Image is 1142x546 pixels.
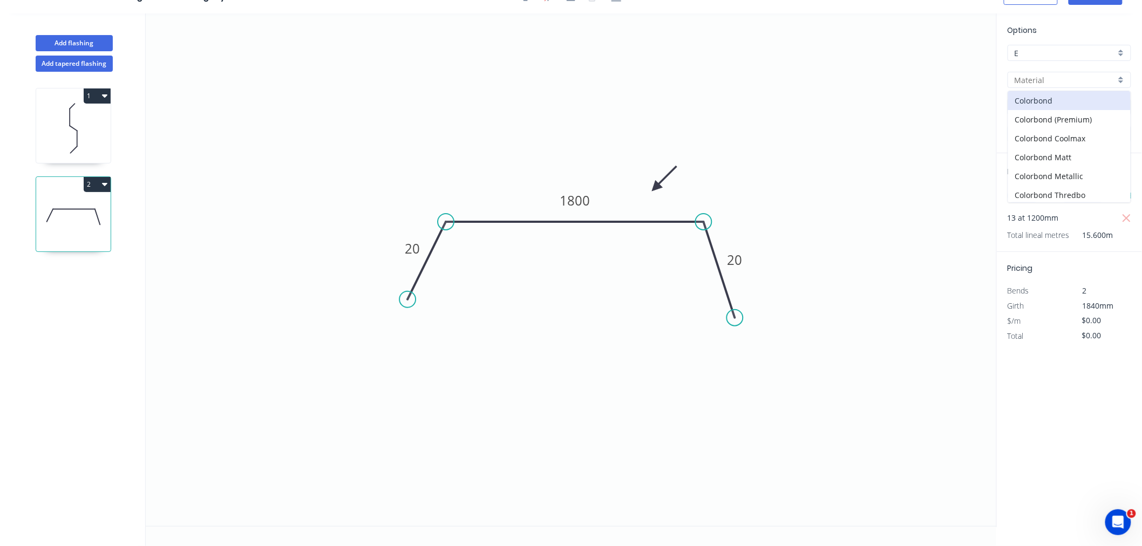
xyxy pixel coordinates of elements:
div: Colorbond [1008,91,1131,110]
div: Colorbond Thredbo [1008,186,1131,204]
button: 2 [84,177,111,192]
tspan: 1800 [560,192,590,209]
svg: 0 [146,13,997,526]
span: 13 at 1200mm [1008,210,1059,226]
tspan: 20 [727,251,742,269]
span: Bends [1008,285,1029,296]
span: Total lineal metres [1008,228,1070,243]
span: Total [1008,331,1024,341]
input: Price level [1015,47,1116,59]
div: Colorbond Matt [1008,148,1131,167]
button: Add flashing [36,35,113,51]
span: 2 [1083,285,1087,296]
iframe: Intercom live chat [1105,509,1131,535]
span: 1840mm [1083,301,1114,311]
span: Options [1008,25,1037,36]
button: Add tapered flashing [36,56,113,72]
span: Pricing [1008,263,1033,274]
tspan: 20 [405,240,420,257]
div: Colorbond Coolmax [1008,129,1131,148]
span: $/m [1008,316,1021,326]
div: Colorbond Metallic [1008,167,1131,186]
div: Colorbond (Premium) [1008,110,1131,129]
span: 15.600m [1070,228,1113,243]
input: Material [1015,74,1116,86]
span: 1 [1127,509,1136,518]
button: 1 [84,88,111,104]
span: Girth [1008,301,1024,311]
